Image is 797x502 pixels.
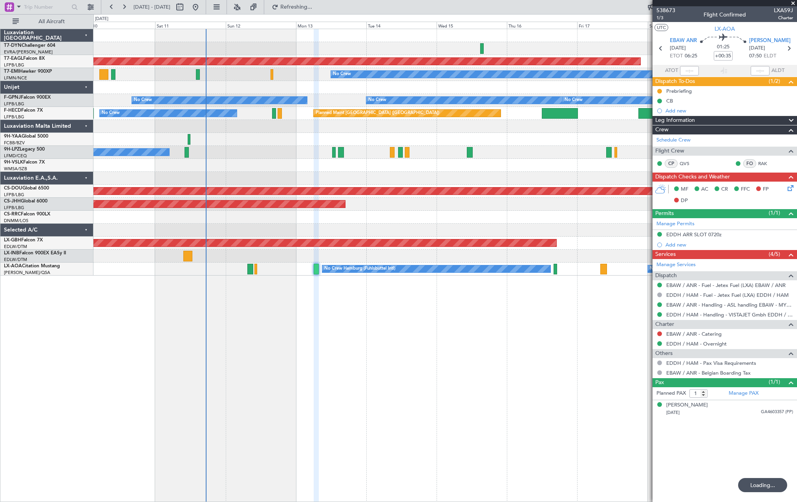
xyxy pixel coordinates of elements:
a: EBAW / ANR - Belgian Boarding Tax [666,370,751,376]
div: Prebriefing [666,88,692,94]
span: MF [681,186,688,193]
span: T7-EMI [4,69,19,74]
span: Flight Crew [655,147,684,156]
span: CS-RRC [4,212,21,217]
label: Planned PAX [656,390,686,397]
span: Leg Information [655,116,695,125]
span: ETOT [670,52,683,60]
span: Permits [655,209,674,218]
span: ATOT [665,67,678,75]
a: LX-GBHFalcon 7X [4,238,43,243]
span: Charter [774,15,793,21]
a: EDLW/DTM [4,244,27,250]
span: 9H-YAA [4,134,22,139]
span: 9H-VSLK [4,160,23,165]
a: EDDH / HAM - Handling - VISTAJET Gmbh EDDH / HAM [666,311,793,318]
span: [DATE] [670,44,686,52]
span: FP [763,186,769,193]
span: 538673 [656,6,675,15]
a: LFMN/NCE [4,75,27,81]
span: LX-AOA [4,264,22,268]
a: DNMM/LOS [4,218,28,224]
span: ELDT [764,52,776,60]
div: No Crew [102,107,120,119]
a: F-HECDFalcon 7X [4,108,43,113]
a: LFMD/CEQ [4,153,27,159]
a: LFPB/LBG [4,101,24,107]
div: Sun 12 [226,22,296,29]
span: F-GPNJ [4,95,21,100]
a: Manage Permits [656,220,695,228]
span: (4/5) [769,250,780,258]
span: CR [721,186,728,193]
span: LXA59J [774,6,793,15]
div: [DATE] [95,16,108,22]
a: Schedule Crew [656,136,691,144]
a: LFPB/LBG [4,192,24,198]
a: [PERSON_NAME]/QSA [4,270,50,276]
span: Dispatch Checks and Weather [655,173,730,182]
a: T7-DYNChallenger 604 [4,43,55,48]
a: 9H-VSLKFalcon 7X [4,160,45,165]
span: CS-DOU [4,186,22,191]
a: LFPB/LBG [4,205,24,211]
span: EBAW ANR [670,37,697,45]
span: [DATE] [666,410,680,416]
span: (1/2) [769,77,780,85]
a: EDLW/DTM [4,257,27,263]
div: CP [665,159,678,168]
span: GA4603357 (PP) [761,409,793,416]
a: CS-JHHGlobal 6000 [4,199,48,204]
a: LX-INBFalcon 900EX EASy II [4,251,66,256]
span: 07:50 [749,52,762,60]
span: F-HECD [4,108,21,113]
a: 9H-LPZLegacy 500 [4,147,45,152]
a: Manage Services [656,261,696,269]
a: EVRA/[PERSON_NAME] [4,49,53,55]
span: 9H-LPZ [4,147,20,152]
span: Charter [655,320,674,329]
span: Crew [655,125,669,134]
a: WMSA/SZB [4,166,27,172]
div: FO [743,159,756,168]
span: Dispatch To-Dos [655,77,695,86]
span: ALDT [771,67,784,75]
a: FCBB/BZV [4,140,25,146]
span: [DATE] [749,44,765,52]
input: --:-- [680,66,699,75]
div: [PERSON_NAME] [666,401,708,409]
span: 1/3 [656,15,675,21]
span: LX-AOA [715,25,735,33]
span: T7-EAGL [4,56,23,61]
div: Loading... [738,478,787,492]
div: Sat 18 [648,22,718,29]
a: EDDH / HAM - Overnight [666,340,727,347]
a: RAK [758,160,776,167]
a: CS-RRCFalcon 900LX [4,212,50,217]
div: No Crew [134,94,152,106]
a: CS-DOUGlobal 6500 [4,186,49,191]
a: LFPB/LBG [4,62,24,68]
span: Refreshing... [280,4,313,10]
div: Mon 13 [296,22,366,29]
span: 06:25 [685,52,697,60]
div: Fri 17 [577,22,647,29]
span: LX-INB [4,251,19,256]
span: Others [655,349,673,358]
span: Services [655,250,676,259]
div: Add new [665,241,793,248]
a: LX-AOACitation Mustang [4,264,60,268]
div: Fri 10 [85,22,155,29]
div: No Crew [333,68,351,80]
div: No Crew [368,94,386,106]
span: DP [681,197,688,205]
span: CS-JHH [4,199,21,204]
button: All Aircraft [9,15,85,28]
span: Pax [655,378,664,387]
div: CB [666,97,673,104]
div: EDDH ARR SLOT 0720z [666,231,722,238]
span: Dispatch [655,271,677,280]
span: AC [701,186,708,193]
a: 9H-YAAGlobal 5000 [4,134,48,139]
a: EDDH / HAM - Fuel - Jetex Fuel (LXA) EDDH / HAM [666,292,789,298]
